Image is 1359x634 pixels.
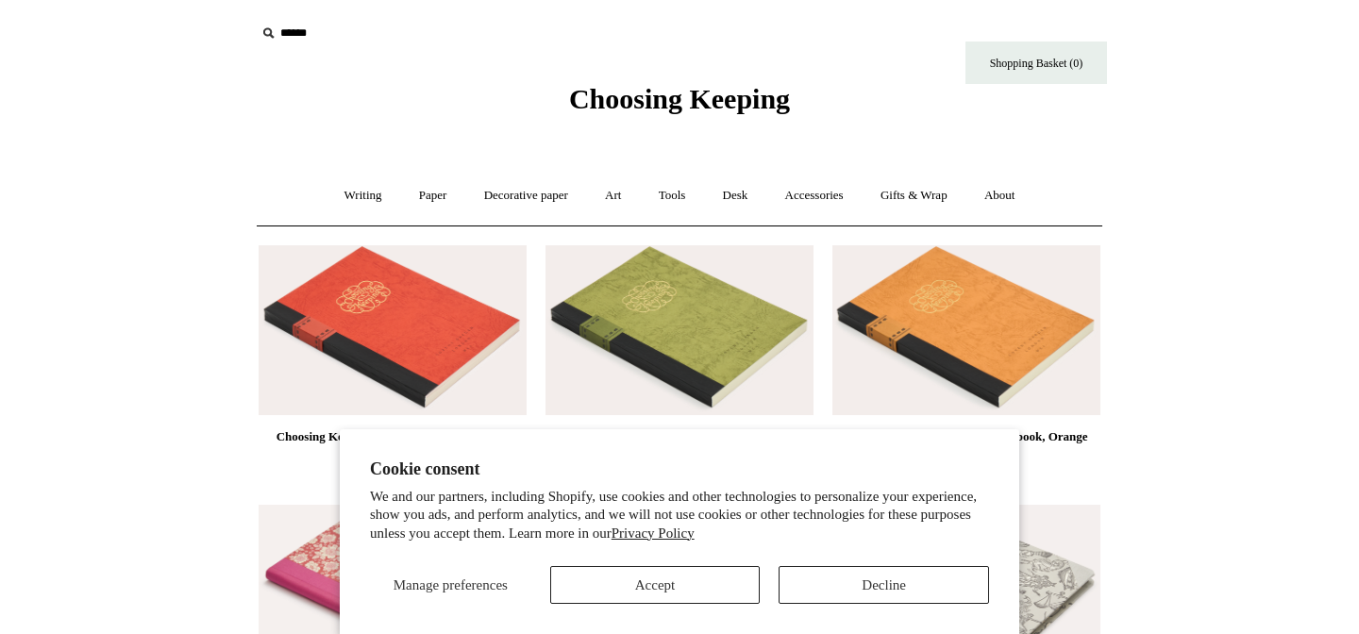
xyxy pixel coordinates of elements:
span: Manage preferences [394,577,508,592]
p: We and our partners, including Shopify, use cookies and other technologies to personalize your ex... [370,488,989,543]
h2: Cookie consent [370,459,989,479]
a: Shopping Basket (0) [965,42,1107,84]
button: Decline [779,566,989,604]
img: Choosing Keeping Lined B6 Notebook, Green [545,245,814,415]
img: Choosing Keeping Plain B6 Notebook, Orange Ochre [832,245,1100,415]
a: About [967,171,1032,221]
a: Privacy Policy [612,526,695,541]
a: Accessories [768,171,861,221]
button: Manage preferences [370,566,531,604]
a: Writing [327,171,399,221]
div: Choosing Keeping Micro Grid B6 Notebook, Vermilion [263,425,522,471]
a: Decorative paper [467,171,585,221]
img: Choosing Keeping Micro Grid B6 Notebook, Vermilion [259,245,527,415]
a: Choosing Keeping Micro Grid B6 Notebook, Vermilion £18.00 [259,425,527,503]
a: Choosing Keeping Micro Grid B6 Notebook, Vermilion Choosing Keeping Micro Grid B6 Notebook, Vermi... [259,245,527,415]
a: Tools [642,171,703,221]
a: Desk [706,171,765,221]
span: Choosing Keeping [569,83,790,114]
a: Choosing Keeping Lined B6 Notebook, Green £18.00 [545,425,814,503]
a: Choosing Keeping Lined B6 Notebook, Green Choosing Keeping Lined B6 Notebook, Green [545,245,814,415]
a: Art [588,171,638,221]
a: Gifts & Wrap [864,171,965,221]
button: Accept [550,566,761,604]
div: Choosing Keeping Plain B6 Notebook, Orange Ochre [837,425,1096,471]
a: Choosing Keeping Plain B6 Notebook, Orange Ochre Choosing Keeping Plain B6 Notebook, Orange Ochre [832,245,1100,415]
a: Paper [402,171,464,221]
div: Choosing Keeping Lined B6 Notebook, Green [550,425,809,448]
a: Choosing Keeping Plain B6 Notebook, Orange Ochre £18.00 [832,425,1100,503]
a: Choosing Keeping [569,98,790,111]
